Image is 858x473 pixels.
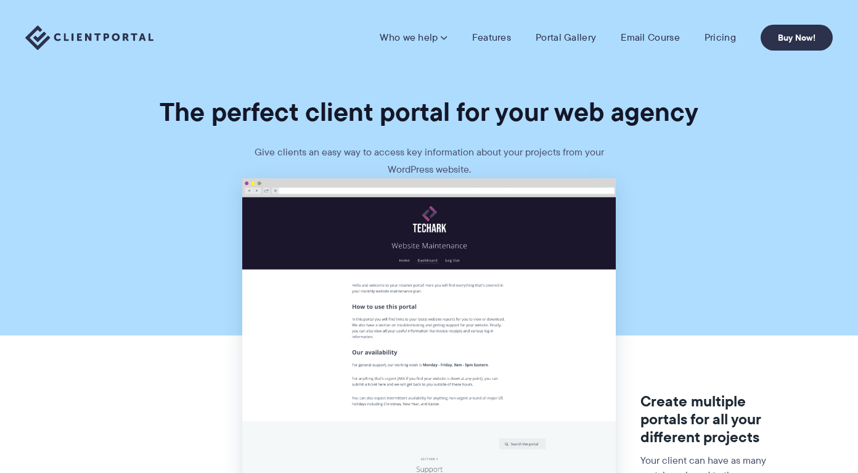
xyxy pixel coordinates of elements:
a: Buy Now! [761,25,833,51]
a: Who we help [380,31,447,44]
a: Portal Gallery [536,31,596,44]
a: Pricing [705,31,736,44]
p: Give clients an easy way to access key information about your projects from your WordPress website. [244,144,614,178]
a: Email Course [621,31,680,44]
a: Features [472,31,511,44]
h3: Create multiple portals for all your different projects [640,393,775,446]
